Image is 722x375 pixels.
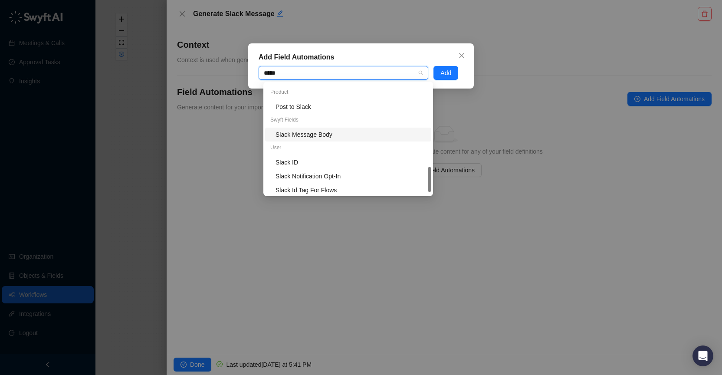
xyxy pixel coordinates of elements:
button: Close [455,49,469,62]
div: Slack Id Tag For Flows [276,185,426,195]
button: Add [433,66,458,80]
div: Open Intercom Messenger [692,345,713,366]
div: User [265,141,431,155]
div: Product [265,86,431,100]
div: Slack Id Tag For Flows [265,183,431,197]
div: Post to Slack [265,100,431,114]
div: Slack Notification Opt-In [276,171,426,181]
div: Swyft Fields [265,114,431,128]
div: Slack ID [276,158,426,167]
div: Slack Notification Opt-In [265,169,431,183]
div: Add Field Automations [259,52,463,62]
div: Post to Slack [276,102,426,112]
div: Slack Message Body [265,128,431,141]
span: Add [440,68,451,78]
span: close [458,52,465,59]
div: Slack ID [265,155,431,169]
div: Slack Message Body [276,130,426,139]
